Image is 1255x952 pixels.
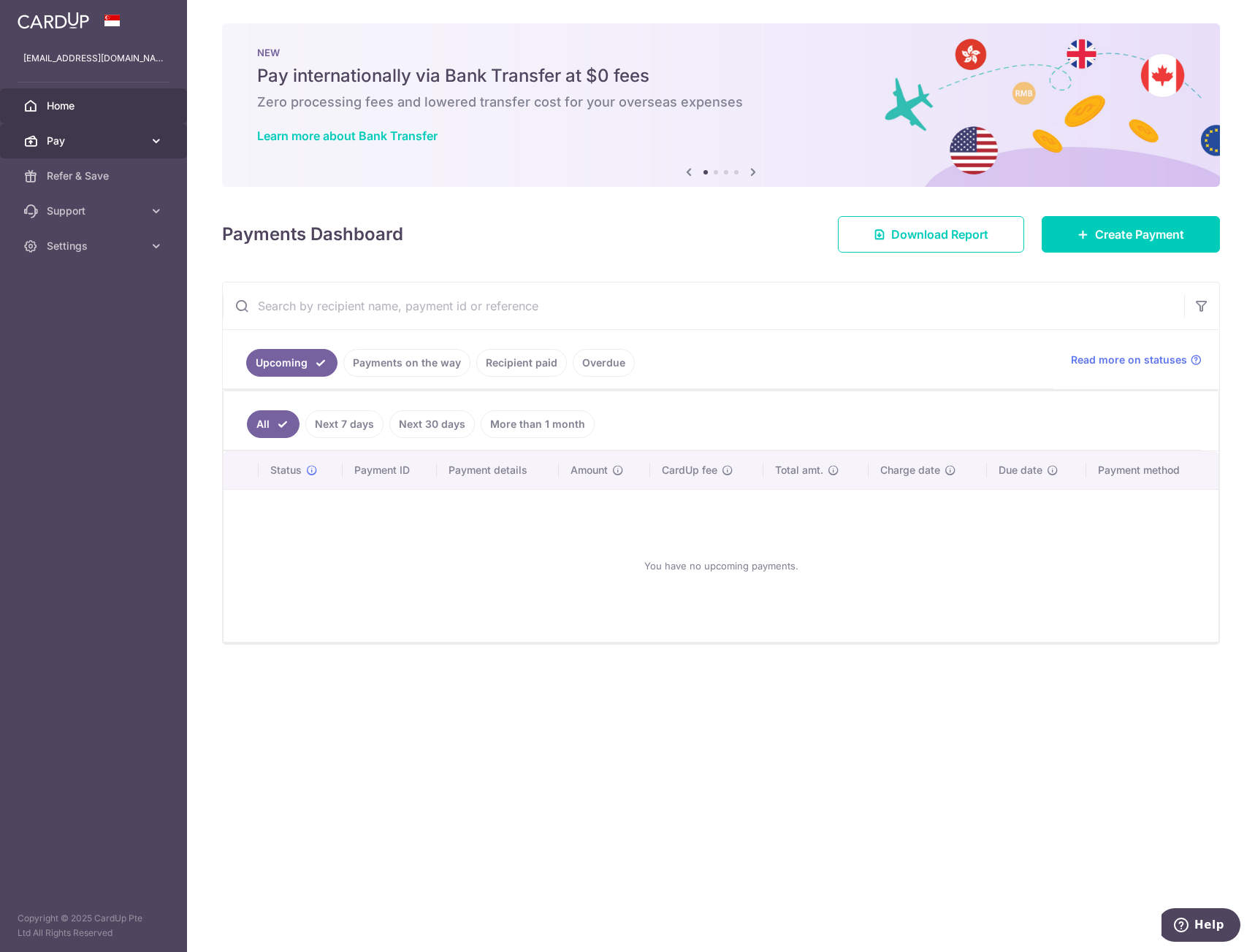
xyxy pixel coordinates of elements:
[662,463,717,477] span: CardUp fee
[343,451,437,489] th: Payment ID
[481,410,595,438] a: More than 1 month
[47,169,143,183] span: Refer & Save
[270,463,302,477] span: Status
[571,463,608,477] span: Amount
[1095,226,1184,243] span: Create Payment
[305,410,384,438] a: Next 7 days
[47,134,143,148] span: Pay
[223,283,1184,329] input: Search by recipient name, payment id or reference
[257,47,1185,58] p: NEW
[838,216,1024,253] a: Download Report
[47,239,143,253] span: Settings
[247,410,300,438] a: All
[47,204,143,218] span: Support
[343,349,470,377] a: Payments on the way
[1071,353,1202,367] a: Read more on statuses
[1071,353,1187,367] span: Read more on statuses
[257,64,1185,88] h5: Pay internationally via Bank Transfer at $0 fees
[775,463,823,477] span: Total amt.
[437,451,559,489] th: Payment details
[891,226,988,243] span: Download Report
[222,221,403,247] h4: Payments Dashboard
[880,463,940,477] span: Charge date
[23,51,164,66] p: [EMAIL_ADDRESS][DOMAIN_NAME]
[246,349,337,377] a: Upcoming
[47,99,143,113] span: Home
[241,502,1201,630] div: You have no upcoming payments.
[573,349,635,377] a: Overdue
[1042,216,1220,253] a: Create Payment
[18,12,89,29] img: CardUp
[257,128,438,143] a: Learn more about Bank Transfer
[999,463,1042,477] span: Due date
[222,23,1220,187] img: Bank transfer banner
[1086,451,1218,489] th: Payment method
[389,410,475,438] a: Next 30 days
[1161,908,1240,945] iframe: Opens a widget where you can find more information
[257,93,1185,111] h6: Zero processing fees and lowered transfer cost for your overseas expenses
[476,349,567,377] a: Recipient paid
